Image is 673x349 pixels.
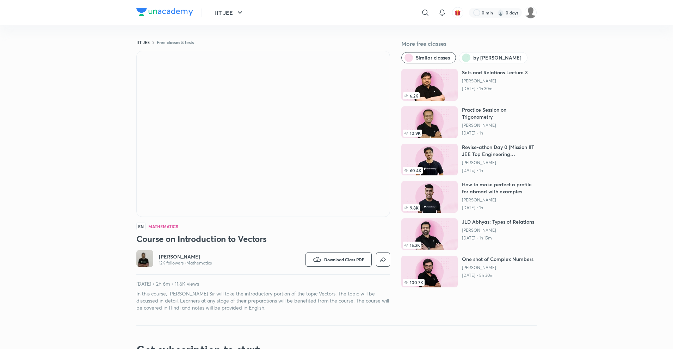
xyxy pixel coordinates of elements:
h6: One shot of Complex Numbers [462,256,533,263]
h3: Course on Introduction to Vectors [136,233,390,244]
a: [PERSON_NAME] [462,160,537,166]
img: Avatar [136,250,153,267]
span: EN [136,223,146,230]
button: IIT JEE [211,6,248,20]
h6: JLD Abhyas: Types of Relations [462,218,534,225]
h6: How to make perfect a profile for abroad with examples [462,181,537,195]
p: In this course, [PERSON_NAME] Sir will take the introductory portion of the topic Vectors. The to... [136,290,390,311]
a: Company Logo [136,8,193,18]
iframe: Class [137,51,390,217]
span: 10.9K [403,130,422,137]
h6: Practice Session on Trigonometry [462,106,537,120]
button: by Vikas Gupta [459,52,527,63]
a: [PERSON_NAME] [462,123,537,128]
h5: More free classes [401,39,537,48]
button: Similar classes [401,52,456,63]
h6: Sets and Relations Lecture 3 [462,69,528,76]
span: 6.2K [403,92,420,99]
span: 100.7K [403,279,425,286]
span: by Vikas Gupta [473,54,521,61]
p: [DATE] • 1h 30m [462,86,528,92]
h6: Revise-athon Day 0 |Mission IIT JEE Top Engineering colleges|Placement [462,144,537,158]
img: ddadcd Vithlani [525,7,537,19]
p: 12K followers • Mathematics [159,260,212,266]
a: Free classes & tests [157,39,194,45]
a: [PERSON_NAME] [462,265,533,270]
h4: Mathematics [148,224,178,229]
a: [PERSON_NAME] [159,253,212,260]
p: [DATE] • 1h [462,168,537,173]
a: IIT JEE [136,39,150,45]
button: Download Class PDF [305,253,372,267]
a: [PERSON_NAME] [462,228,534,233]
span: Download Class PDF [324,257,364,262]
p: [DATE] • 1h 15m [462,235,534,241]
button: avatar [452,7,463,18]
a: [PERSON_NAME] [462,197,537,203]
p: [DATE] • 1h [462,130,537,136]
a: Avatar [136,250,153,269]
img: avatar [455,10,461,16]
img: Company Logo [136,8,193,16]
span: 15.2K [403,242,421,249]
img: streak [497,9,504,16]
p: [DATE] • 1h [462,205,537,211]
span: Similar classes [416,54,450,61]
span: 60.4K [403,167,423,174]
span: 9.8K [403,204,420,211]
a: [PERSON_NAME] [462,78,528,84]
p: [DATE] • 5h 30m [462,273,533,278]
p: [DATE] • 2h 6m • 11.6K views [136,280,390,287]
